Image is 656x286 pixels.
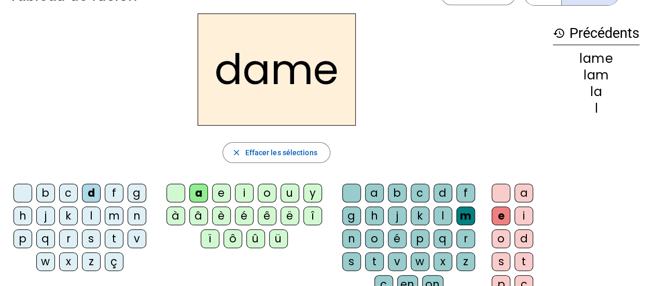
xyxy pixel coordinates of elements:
[198,13,356,126] h2: dame
[456,207,475,225] div: m
[36,252,55,271] div: w
[269,229,288,248] div: ü
[553,22,639,45] h3: Précédents
[222,142,330,163] button: Effacer les sélections
[13,207,32,225] div: h
[553,69,639,81] div: lam
[281,207,299,225] div: ë
[231,148,241,157] mat-icon: close
[434,207,452,225] div: l
[434,229,452,248] div: q
[59,207,78,225] div: k
[128,207,146,225] div: n
[105,252,123,271] div: ç
[411,207,429,225] div: k
[342,207,361,225] div: g
[365,229,384,248] div: o
[36,207,55,225] div: j
[365,252,384,271] div: t
[258,184,276,202] div: o
[258,207,276,225] div: ê
[514,229,533,248] div: d
[492,252,510,271] div: s
[59,184,78,202] div: c
[456,252,475,271] div: z
[166,207,185,225] div: à
[411,229,429,248] div: p
[303,207,322,225] div: î
[553,86,639,98] div: la
[235,207,254,225] div: é
[434,252,452,271] div: x
[411,184,429,202] div: c
[59,252,78,271] div: x
[212,207,231,225] div: è
[59,229,78,248] div: r
[388,229,407,248] div: é
[388,207,407,225] div: j
[105,207,123,225] div: m
[365,184,384,202] div: a
[553,27,565,39] mat-icon: history
[342,229,361,248] div: n
[303,184,322,202] div: y
[342,252,361,271] div: s
[492,207,510,225] div: e
[82,252,101,271] div: z
[246,229,265,248] div: û
[514,207,533,225] div: i
[82,184,101,202] div: d
[388,252,407,271] div: v
[36,184,55,202] div: b
[553,102,639,115] div: l
[245,146,317,159] span: Effacer les sélections
[514,184,533,202] div: a
[281,184,299,202] div: u
[189,184,208,202] div: a
[82,229,101,248] div: s
[82,207,101,225] div: l
[128,184,146,202] div: g
[411,252,429,271] div: w
[434,184,452,202] div: d
[456,184,475,202] div: f
[13,229,32,248] div: p
[553,52,639,65] div: lame
[235,184,254,202] div: i
[388,184,407,202] div: b
[212,184,231,202] div: e
[224,229,242,248] div: ô
[365,207,384,225] div: h
[514,252,533,271] div: t
[128,229,146,248] div: v
[492,229,510,248] div: o
[189,207,208,225] div: â
[105,229,123,248] div: t
[105,184,123,202] div: f
[201,229,219,248] div: ï
[36,229,55,248] div: q
[456,229,475,248] div: r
